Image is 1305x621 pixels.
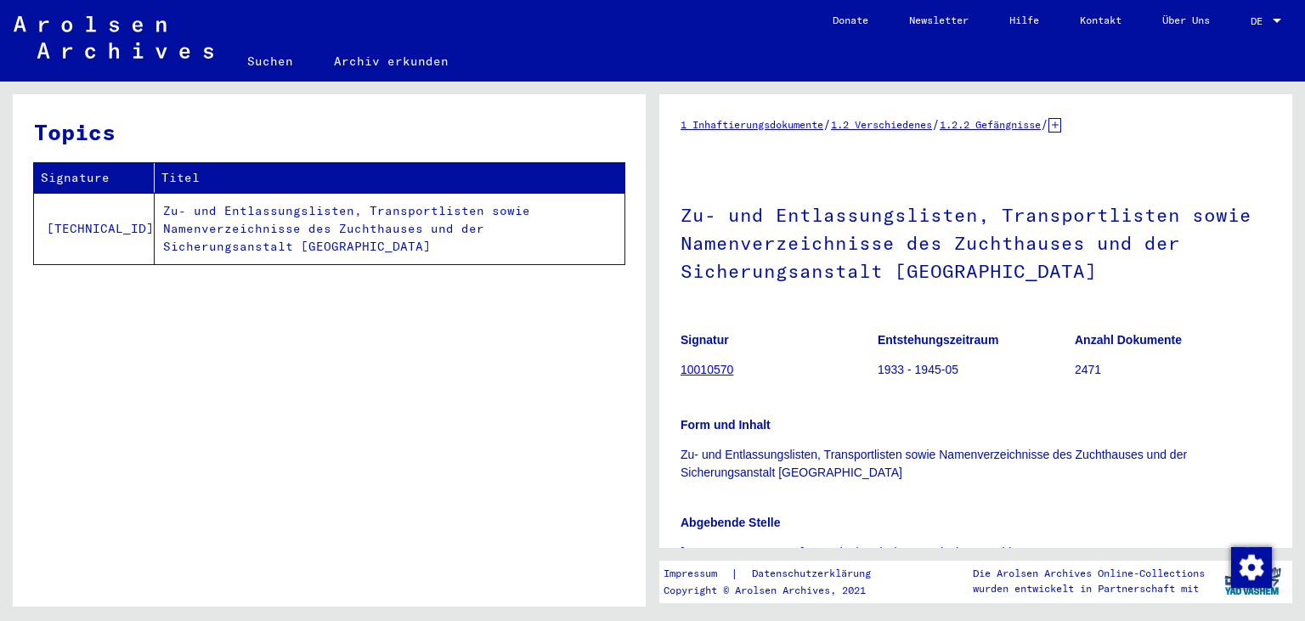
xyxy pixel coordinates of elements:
a: Datenschutzerklärung [738,565,891,583]
b: Signatur [681,333,729,347]
th: Titel [155,163,624,193]
p: 1933 - 1945-05 [878,361,1074,379]
a: Impressum [664,565,731,583]
img: yv_logo.png [1221,560,1285,602]
p: 2471 [1075,361,1271,379]
p: Zu- und Entlassungslisten, Transportlisten sowie Namenverzeichnisse des Zuchthauses und der Siche... [681,446,1271,482]
a: Suchen [227,41,314,82]
a: 1.2 Verschiedenes [831,118,932,131]
img: Arolsen_neg.svg [14,16,213,59]
p: [GEOGRAPHIC_DATA], Brandenburgisches Landeshauptarchiv [681,544,1271,562]
td: Zu- und Entlassungslisten, Transportlisten sowie Namenverzeichnisse des Zuchthauses und der Siche... [155,193,624,264]
div: | [664,565,891,583]
span: DE [1251,15,1269,27]
a: 1 Inhaftierungsdokumente [681,118,823,131]
th: Signature [34,163,155,193]
h1: Zu- und Entlassungslisten, Transportlisten sowie Namenverzeichnisse des Zuchthauses und der Siche... [681,176,1271,307]
a: Archiv erkunden [314,41,469,82]
span: / [823,116,831,132]
h3: Topics [34,116,624,149]
p: wurden entwickelt in Partnerschaft mit [973,581,1205,596]
div: Zustimmung ändern [1230,546,1271,587]
b: Abgebende Stelle [681,516,780,529]
b: Anzahl Dokumente [1075,333,1182,347]
img: Zustimmung ändern [1231,547,1272,588]
p: Die Arolsen Archives Online-Collections [973,566,1205,581]
a: 1.2.2 Gefängnisse [940,118,1041,131]
a: 10010570 [681,363,733,376]
td: [TECHNICAL_ID] [34,193,155,264]
p: Copyright © Arolsen Archives, 2021 [664,583,891,598]
b: Form und Inhalt [681,418,771,432]
b: Entstehungszeitraum [878,333,998,347]
span: / [932,116,940,132]
span: / [1041,116,1048,132]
